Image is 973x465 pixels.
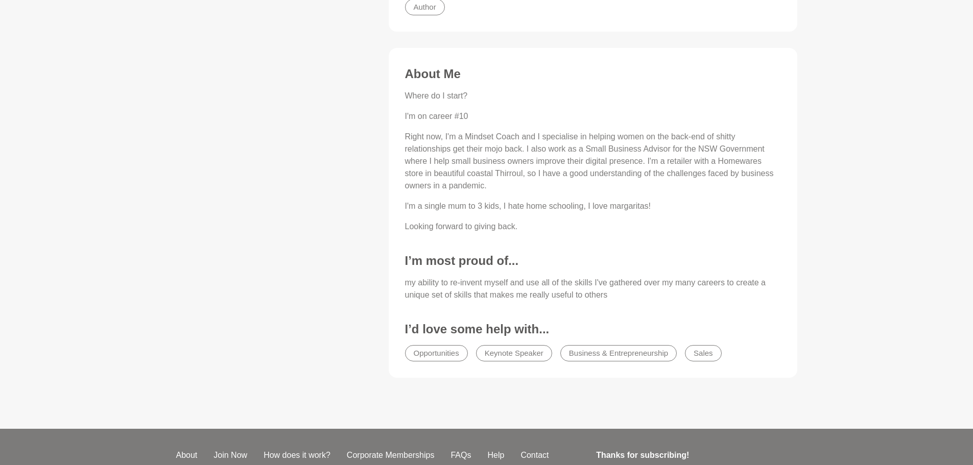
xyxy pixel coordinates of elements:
a: How does it work? [255,449,339,461]
a: About [168,449,206,461]
a: Contact [512,449,557,461]
a: Corporate Memberships [339,449,443,461]
a: Join Now [205,449,255,461]
a: Help [479,449,512,461]
p: my ability to re-invent myself and use all of the skills I've gathered over my many careers to cr... [405,277,781,301]
h3: About Me [405,66,781,82]
p: Where do I start? [405,90,781,102]
h4: Thanks for subscribing! [596,449,791,461]
h3: I’d love some help with... [405,322,781,337]
p: Right now, I'm a Mindset Coach and I specialise in helping women on the back-end of shitty relati... [405,131,781,192]
p: I'm on career #10 [405,110,781,123]
p: Looking forward to giving back. [405,221,781,233]
p: I'm a single mum to 3 kids, I hate home schooling, I love margaritas! [405,200,781,212]
a: FAQs [442,449,479,461]
h3: I’m most proud of... [405,253,781,268]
